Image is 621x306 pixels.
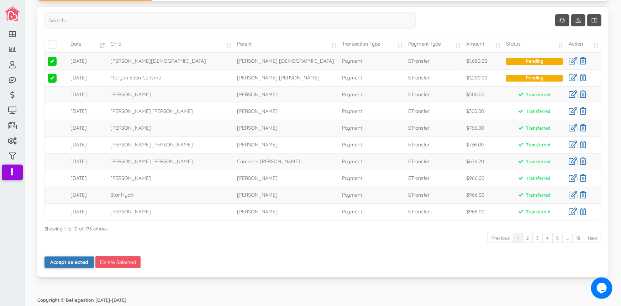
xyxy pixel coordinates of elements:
td: Action: activate to sort column ascending [566,36,601,53]
input: Search... [44,12,416,28]
button: Accept selected [44,256,94,268]
td: [DATE] [68,170,107,187]
td: Child: activate to sort column ascending [107,36,234,53]
td: $676.20 [464,153,504,170]
td: Payment [339,53,405,69]
td: ETransfer [405,136,464,153]
td: $736.00 [464,136,504,153]
td: | [566,170,601,187]
td: $966.00 [464,170,504,187]
td: [PERSON_NAME] [PERSON_NAME] [234,69,339,86]
td: Payment [339,136,405,153]
span: Transferred [512,90,557,100]
td: Payment [339,69,405,86]
td: Amount: activate to sort column ascending [464,36,504,53]
td: | [566,120,601,136]
td: ETransfer [405,69,464,86]
td: $300.00 [464,103,504,120]
td: Date: activate to sort column ascending [68,36,107,53]
a: 1 [513,233,523,243]
button: Delete Selected [95,256,141,268]
span: Transferred [512,157,557,167]
span: Transferred [512,174,557,183]
td: [PERSON_NAME] [234,203,339,220]
td: Payment [339,103,405,120]
td: [DATE] [68,120,107,136]
td: ETransfer [405,187,464,203]
td: [DATE] [68,203,107,220]
td: [PERSON_NAME] [234,103,339,120]
td: [DATE] [68,136,107,153]
td: [DATE] [68,103,107,120]
span: Pending [506,75,563,82]
td: ETransfer [405,120,464,136]
td: | [566,86,601,103]
td: | [566,103,601,120]
span: [PERSON_NAME] [110,208,151,215]
td: [PERSON_NAME] [234,136,339,153]
td: [DATE] [68,53,107,69]
td: | [566,203,601,220]
span: Maliyah Eden Cerisme [110,74,161,81]
td: ETransfer [405,103,464,120]
td: $1,200.00 [464,69,504,86]
td: | [566,153,601,170]
img: image [4,6,20,21]
td: | [566,187,601,203]
td: Status: activate to sort column ascending [503,36,566,53]
span: Pending [506,58,563,65]
td: [DATE] [68,153,107,170]
td: [PERSON_NAME] [234,187,339,203]
td: Payment [339,187,405,203]
span: Transferred [512,191,557,200]
td: ETransfer [405,53,464,69]
td: [PERSON_NAME] [234,120,339,136]
strong: Copyright © Bellegestion [DATE]-[DATE] [37,297,126,303]
td: [PERSON_NAME] [234,86,339,103]
td: $766.00 [464,120,504,136]
td: $1,680.00 [464,53,504,69]
span: [PERSON_NAME] [PERSON_NAME] [110,108,193,114]
td: ETransfer [405,153,464,170]
td: [PERSON_NAME] [234,170,339,187]
span: [PERSON_NAME] [110,91,151,98]
td: Payment [339,153,405,170]
a: 3 [532,233,543,243]
td: | [566,136,601,153]
a: 2 [522,233,533,243]
td: [DATE] [68,187,107,203]
a: 4 [542,233,553,243]
span: Transferred [512,124,557,133]
td: ETransfer [405,203,464,220]
span: Transferred [512,107,557,116]
td: [DATE] [68,69,107,86]
span: [PERSON_NAME] [110,125,151,131]
a: 18 [572,233,584,243]
td: Payment [339,86,405,103]
td: | [566,69,601,86]
div: Showing 1 to 10 of 176 entries [44,223,601,232]
td: Payment [339,170,405,187]
td: $500.00 [464,86,504,103]
span: [PERSON_NAME][DEMOGRAPHIC_DATA] [110,58,206,64]
td: | [566,53,601,69]
td: Payment Type: activate to sort column ascending [405,36,464,53]
td: [DATE] [68,86,107,103]
td: ETransfer [405,86,464,103]
span: [PERSON_NAME] [PERSON_NAME] [110,141,193,148]
td: $966.00 [464,187,504,203]
td: $966.00 [464,203,504,220]
iframe: chat widget [591,278,614,299]
span: [PERSON_NAME] [110,175,151,181]
a: … [562,233,573,243]
a: 5 [552,233,563,243]
td: Payment [339,120,405,136]
td: Parent: activate to sort column ascending [234,36,339,53]
span: Transferred [512,207,557,217]
span: Transferred [512,140,557,150]
td: Payment [339,203,405,220]
span: [PERSON_NAME] [PERSON_NAME] [110,158,193,165]
a: Previous [488,233,514,243]
td: [PERSON_NAME] [DEMOGRAPHIC_DATA] [234,53,339,69]
td: Carrioline [PERSON_NAME] [234,153,339,170]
